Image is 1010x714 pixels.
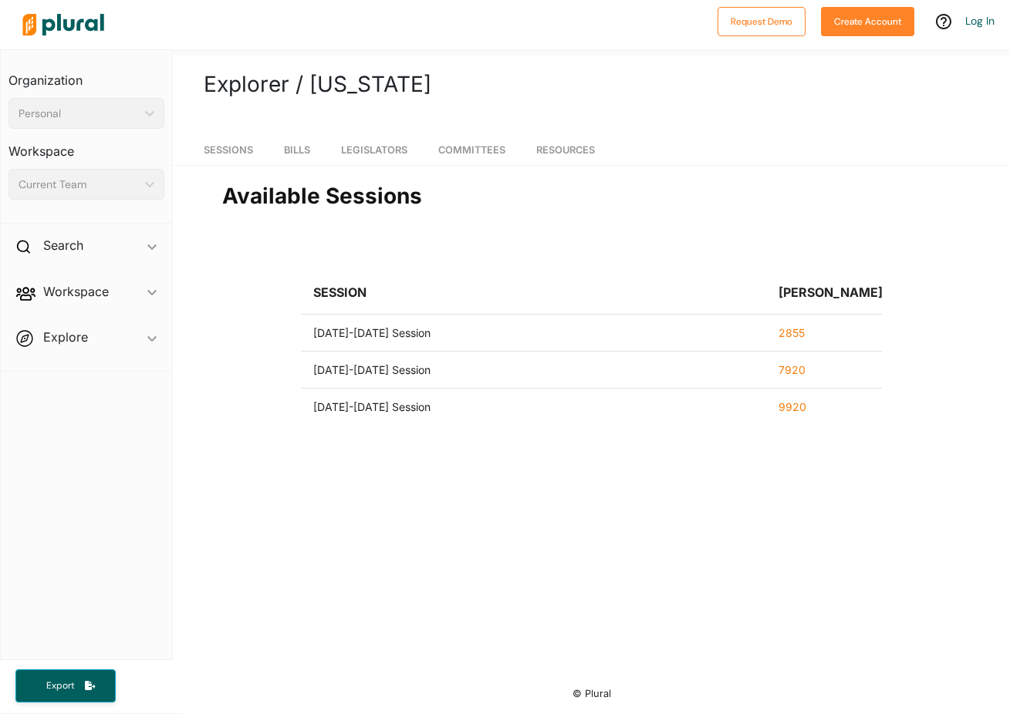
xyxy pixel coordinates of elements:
span: Sessions [204,144,253,156]
a: 9920 [779,400,806,413]
span: Resources [536,144,595,156]
h3: Organization [8,58,164,92]
a: Request Demo [718,12,806,29]
a: 2855 [779,326,805,339]
h2: Search [43,237,83,254]
h1: Explorer / [US_STATE] [204,68,979,100]
h3: Workspace [8,129,164,163]
a: 7920 [779,363,806,376]
span: Bills [284,144,310,156]
div: Session [313,286,367,298]
a: Bills [284,129,310,165]
div: [DATE]-[DATE] Session [313,363,431,376]
div: Current Team [19,177,139,193]
button: Export [15,669,116,702]
a: Log In [965,14,995,28]
div: [PERSON_NAME] [779,286,883,298]
a: Legislators [341,129,407,165]
h2: Available Sessions [222,184,961,210]
div: [DATE]-[DATE] Session [313,326,431,339]
a: Sessions [204,129,253,165]
button: Request Demo [718,7,806,36]
div: [DATE]-[DATE] Session [313,400,431,413]
div: Session [313,271,367,314]
a: Resources [536,129,595,165]
div: Personal [19,106,139,122]
a: Create Account [821,12,914,29]
a: Committees [438,129,505,165]
small: © Plural [573,688,611,699]
span: Export [35,679,85,692]
div: [PERSON_NAME] [779,271,883,314]
span: Legislators [341,144,407,156]
span: Committees [438,144,505,156]
button: Create Account [821,7,914,36]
